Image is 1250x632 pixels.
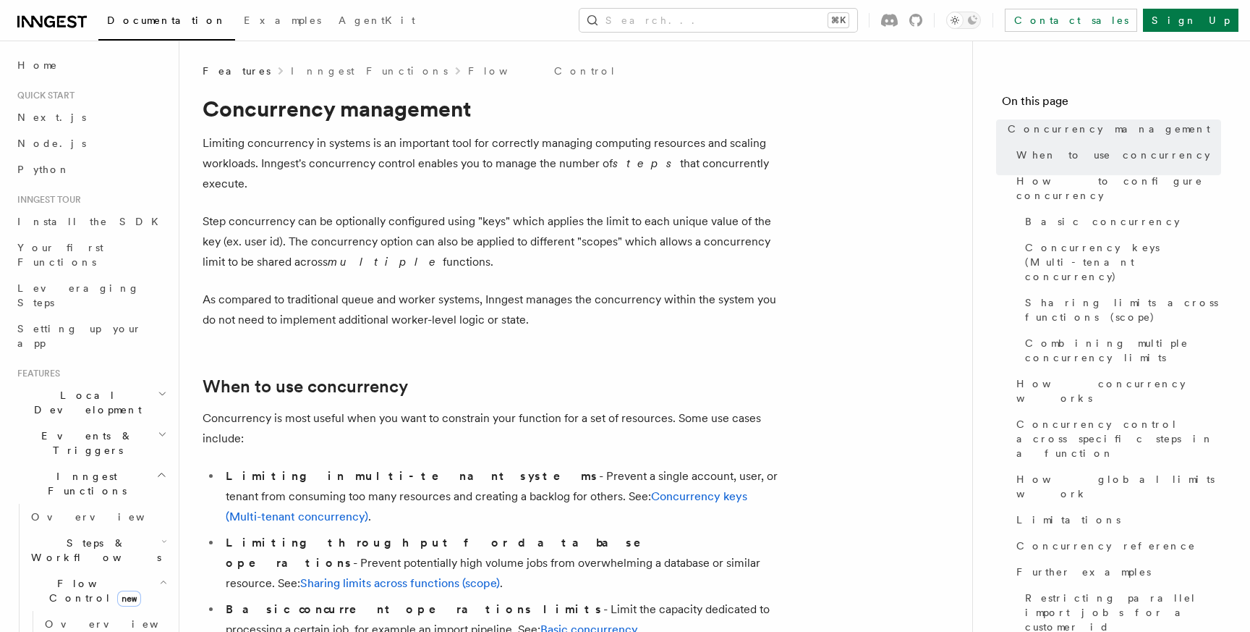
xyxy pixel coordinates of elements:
em: multiple [328,255,443,269]
strong: Limiting in multi-tenant systems [226,469,599,483]
p: Step concurrency can be optionally configured using "keys" which applies the limit to each unique... [203,211,781,272]
span: Node.js [17,138,86,149]
kbd: ⌘K [828,13,849,28]
button: Search...⌘K [579,9,857,32]
a: How to configure concurrency [1011,168,1221,208]
span: AgentKit [339,14,415,26]
a: Concurrency keys (Multi-tenant concurrency) [1019,235,1221,290]
span: Python [17,164,70,175]
span: Leveraging Steps [17,282,140,308]
a: Node.js [12,130,170,156]
a: Python [12,156,170,182]
span: Inngest Functions [12,469,156,498]
li: - Prevent a single account, user, or tenant from consuming too many resources and creating a back... [221,466,781,527]
a: Sharing limits across functions (scope) [1019,290,1221,330]
span: Examples [244,14,321,26]
button: Steps & Workflows [25,530,170,570]
button: Local Development [12,382,170,423]
span: Overview [45,618,194,630]
a: Examples [235,4,330,39]
h1: Concurrency management [203,96,781,122]
span: Documentation [107,14,226,26]
span: Setting up your app [17,323,142,349]
a: Further examples [1011,559,1221,585]
a: When to use concurrency [203,376,408,397]
span: Concurrency management [1008,122,1210,136]
span: Flow Control [25,576,159,605]
span: Next.js [17,111,86,123]
span: Further examples [1016,565,1151,579]
a: Basic concurrency [1019,208,1221,235]
span: Install the SDK [17,216,167,227]
button: Flow Controlnew [25,570,170,611]
a: Combining multiple concurrency limits [1019,330,1221,371]
em: steps [613,156,680,170]
span: When to use concurrency [1016,148,1210,162]
a: Inngest Functions [291,64,448,78]
a: Concurrency management [1002,116,1221,142]
a: Documentation [98,4,235,41]
span: How concurrency works [1016,376,1221,405]
span: Basic concurrency [1025,214,1180,229]
a: Sharing limits across functions (scope) [300,576,500,590]
span: Overview [31,511,180,523]
button: Inngest Functions [12,463,170,504]
span: Concurrency keys (Multi-tenant concurrency) [1025,240,1221,284]
h4: On this page [1002,93,1221,116]
a: AgentKit [330,4,424,39]
button: Toggle dark mode [946,12,981,29]
p: Concurrency is most useful when you want to constrain your function for a set of resources. Some ... [203,408,781,449]
a: Your first Functions [12,235,170,275]
a: Sign Up [1143,9,1238,32]
a: Concurrency control across specific steps in a function [1011,411,1221,466]
p: Limiting concurrency in systems is an important tool for correctly managing computing resources a... [203,133,781,194]
span: Quick start [12,90,75,101]
a: Leveraging Steps [12,275,170,316]
span: Your first Functions [17,242,103,268]
strong: Limiting throughput for database operations [226,536,661,570]
span: Events & Triggers [12,429,158,458]
span: Features [12,368,60,379]
a: Flow Control [468,64,616,78]
span: Combining multiple concurrency limits [1025,336,1221,365]
span: Sharing limits across functions (scope) [1025,295,1221,324]
button: Events & Triggers [12,423,170,463]
a: When to use concurrency [1011,142,1221,168]
span: How to configure concurrency [1016,174,1221,203]
span: Inngest tour [12,194,81,206]
span: new [117,591,141,607]
span: Local Development [12,388,158,417]
a: Next.js [12,104,170,130]
a: Install the SDK [12,208,170,235]
a: Limitations [1011,507,1221,533]
a: Home [12,52,170,78]
span: Concurrency reference [1016,539,1196,553]
span: Limitations [1016,513,1121,527]
p: As compared to traditional queue and worker systems, Inngest manages the concurrency within the s... [203,290,781,330]
a: Overview [25,504,170,530]
a: Concurrency reference [1011,533,1221,559]
span: Concurrency control across specific steps in a function [1016,417,1221,460]
a: Setting up your app [12,316,170,356]
a: Contact sales [1005,9,1137,32]
a: How global limits work [1011,466,1221,507]
span: Features [203,64,271,78]
li: - Prevent potentially high volume jobs from overwhelming a database or similar resource. See: . [221,533,781,594]
a: How concurrency works [1011,371,1221,411]
strong: Basic concurrent operations limits [226,602,603,616]
span: How global limits work [1016,472,1221,501]
span: Home [17,58,58,72]
span: Steps & Workflows [25,536,161,565]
